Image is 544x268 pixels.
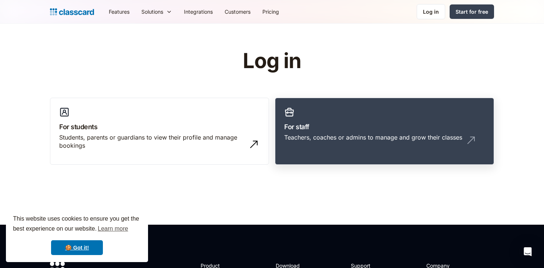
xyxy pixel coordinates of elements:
[6,207,148,262] div: cookieconsent
[284,122,485,132] h3: For staff
[51,240,103,255] a: dismiss cookie message
[50,7,94,17] a: home
[103,3,135,20] a: Features
[97,223,129,234] a: learn more about cookies
[59,133,245,150] div: Students, parents or guardians to view their profile and manage bookings
[219,3,256,20] a: Customers
[275,98,494,165] a: For staffTeachers, coaches or admins to manage and grow their classes
[417,4,445,19] a: Log in
[135,3,178,20] div: Solutions
[155,50,390,73] h1: Log in
[256,3,285,20] a: Pricing
[59,122,260,132] h3: For students
[50,98,269,165] a: For studentsStudents, parents or guardians to view their profile and manage bookings
[456,8,488,16] div: Start for free
[450,4,494,19] a: Start for free
[423,8,439,16] div: Log in
[141,8,163,16] div: Solutions
[519,243,537,261] div: Open Intercom Messenger
[13,214,141,234] span: This website uses cookies to ensure you get the best experience on our website.
[284,133,462,141] div: Teachers, coaches or admins to manage and grow their classes
[178,3,219,20] a: Integrations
